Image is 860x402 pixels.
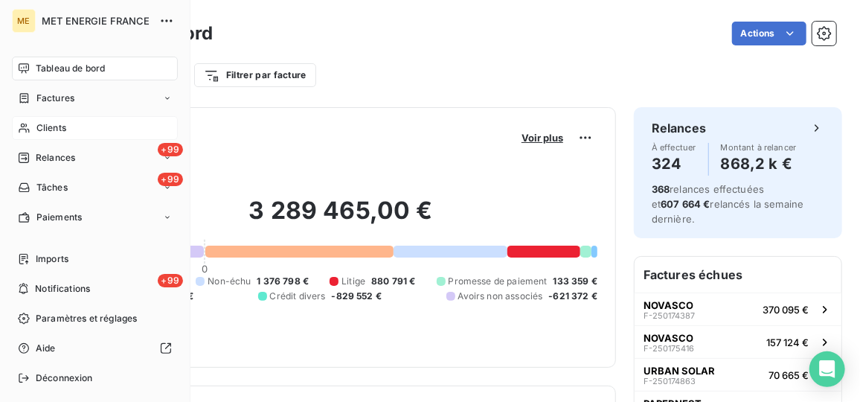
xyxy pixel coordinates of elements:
span: 370 095 € [763,304,809,316]
span: Montant à relancer [721,143,797,152]
a: Clients [12,116,178,140]
button: Voir plus [517,131,568,144]
span: -829 552 € [332,290,382,303]
span: relances effectuées et relancés la semaine dernière. [652,183,804,225]
span: 880 791 € [371,275,415,288]
span: Tableau de bord [36,62,105,75]
span: 70 665 € [768,369,809,381]
span: 607 664 € [661,198,710,210]
span: Relances [36,151,75,165]
span: Tâches [36,181,68,194]
a: Aide [12,336,178,360]
span: Imports [36,252,68,266]
span: F-250174863 [644,377,696,386]
a: Imports [12,247,178,271]
span: URBAN SOLAR [644,365,715,377]
span: F-250175416 [644,344,694,353]
a: Tableau de bord [12,57,178,80]
a: Factures [12,86,178,110]
span: 157 124 € [766,336,809,348]
button: Actions [732,22,806,45]
span: Paramètres et réglages [36,312,137,325]
span: Clients [36,121,66,135]
button: URBAN SOLARF-25017486370 665 € [635,358,841,391]
span: Aide [36,342,56,355]
span: Voir plus [522,132,563,144]
span: +99 [158,274,183,287]
button: NOVASCOF-250174387370 095 € [635,293,841,325]
h6: Factures échues [635,257,841,293]
span: Promesse de paiement [449,275,548,288]
span: 1 376 798 € [257,275,309,288]
span: Factures [36,92,74,105]
span: 368 [652,183,670,195]
h4: 868,2 k € [721,152,797,176]
button: NOVASCOF-250175416157 124 € [635,325,841,358]
span: 0 [202,263,208,275]
span: MET ENERGIE FRANCE [42,15,150,27]
h6: Relances [652,119,706,137]
span: 133 359 € [553,275,597,288]
a: Paiements [12,205,178,229]
span: +99 [158,143,183,156]
a: +99Tâches [12,176,178,200]
span: NOVASCO [644,332,693,344]
span: Notifications [35,282,90,296]
span: -621 372 € [548,290,597,303]
h4: 324 [652,152,696,176]
span: Litige [341,275,365,288]
span: Avoirs non associés [458,290,543,303]
span: À effectuer [652,143,696,152]
div: ME [12,9,36,33]
span: F-250174387 [644,311,695,320]
span: Crédit divers [270,290,326,303]
span: Non-échu [208,275,251,288]
span: Déconnexion [36,371,93,385]
span: +99 [158,173,183,186]
h2: 3 289 465,00 € [84,196,597,240]
button: Filtrer par facture [194,63,316,87]
a: Paramètres et réglages [12,307,178,331]
div: Open Intercom Messenger [809,351,845,387]
a: +99Relances [12,146,178,170]
span: Paiements [36,211,82,224]
span: NOVASCO [644,299,693,311]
